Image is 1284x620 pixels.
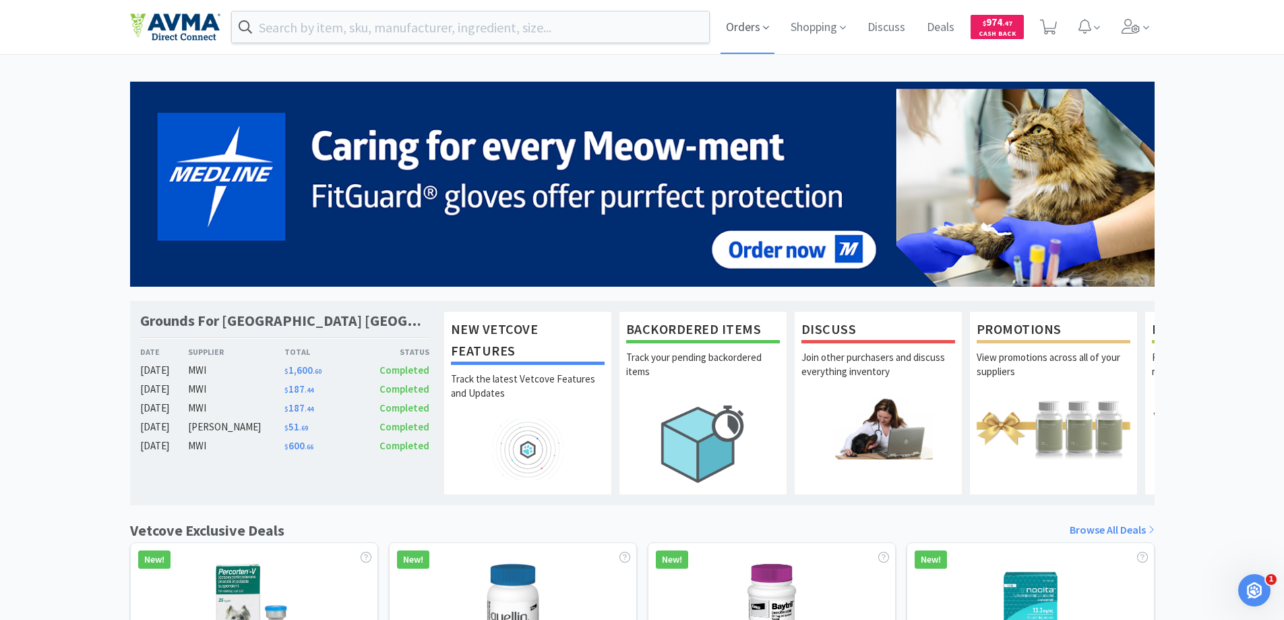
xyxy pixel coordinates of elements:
[801,397,955,459] img: hero_discuss.png
[188,400,284,416] div: MWI
[188,345,284,358] div: Supplier
[379,364,429,376] span: Completed
[451,419,605,480] img: hero_feature_roadmap.png
[977,397,1130,459] img: hero_promotions.png
[626,318,780,343] h1: Backordered Items
[140,438,430,454] a: [DATE]MWI$600.66Completed
[284,420,308,433] span: 51
[140,381,189,397] div: [DATE]
[284,443,288,451] span: $
[188,438,284,454] div: MWI
[379,439,429,452] span: Completed
[140,345,189,358] div: Date
[1002,19,1012,28] span: . 47
[801,350,955,397] p: Join other purchasers and discuss everything inventory
[188,362,284,378] div: MWI
[971,9,1024,45] a: $974.47Cash Back
[921,22,960,34] a: Deals
[140,419,430,435] a: [DATE][PERSON_NAME]$51.69Completed
[977,318,1130,343] h1: Promotions
[801,318,955,343] h1: Discuss
[299,424,308,432] span: . 69
[140,381,430,397] a: [DATE]MWI$187.44Completed
[140,400,430,416] a: [DATE]MWI$187.44Completed
[862,22,911,34] a: Discuss
[130,519,284,542] h1: Vetcove Exclusive Deals
[284,439,313,452] span: 600
[140,311,430,331] h1: Grounds For [GEOGRAPHIC_DATA] [GEOGRAPHIC_DATA]
[1070,522,1155,539] a: Browse All Deals
[284,364,322,376] span: 1,600
[284,386,288,395] span: $
[379,401,429,414] span: Completed
[140,400,189,416] div: [DATE]
[313,367,322,376] span: . 60
[284,405,288,414] span: $
[379,383,429,395] span: Completed
[305,386,313,395] span: . 44
[1266,574,1277,585] span: 1
[619,311,787,495] a: Backordered ItemsTrack your pending backordered items
[977,350,1130,397] p: View promotions across all of your suppliers
[983,19,986,28] span: $
[284,401,313,414] span: 187
[140,362,430,378] a: [DATE]MWI$1,600.60Completed
[626,397,780,490] img: hero_backorders.png
[284,424,288,432] span: $
[357,345,430,358] div: Status
[188,381,284,397] div: MWI
[305,443,313,451] span: . 66
[969,311,1138,495] a: PromotionsView promotions across all of your suppliers
[232,11,710,43] input: Search by item, sku, manufacturer, ingredient, size...
[140,419,189,435] div: [DATE]
[130,13,220,41] img: e4e33dab9f054f5782a47901c742baa9_102.png
[983,16,1012,28] span: 974
[794,311,962,495] a: DiscussJoin other purchasers and discuss everything inventory
[305,405,313,414] span: . 44
[451,372,605,419] p: Track the latest Vetcove Features and Updates
[140,438,189,454] div: [DATE]
[626,350,780,397] p: Track your pending backordered items
[1238,574,1271,607] iframe: Intercom live chat
[140,362,189,378] div: [DATE]
[284,383,313,395] span: 187
[284,345,357,358] div: Total
[444,311,612,495] a: New Vetcove FeaturesTrack the latest Vetcove Features and Updates
[284,367,288,376] span: $
[188,419,284,435] div: [PERSON_NAME]
[451,318,605,365] h1: New Vetcove Features
[979,30,1016,39] span: Cash Back
[379,420,429,433] span: Completed
[130,82,1155,287] img: 5b85490d2c9a43ef9873369d65f5cc4c_481.png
